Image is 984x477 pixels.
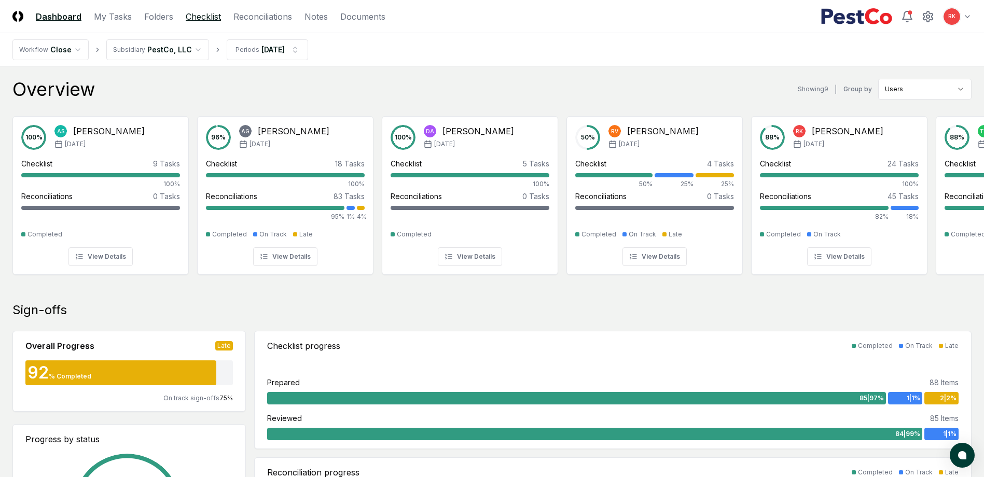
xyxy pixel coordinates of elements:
div: Subsidiary [113,45,145,54]
div: Reconciliations [575,191,627,202]
div: On Track [629,230,656,239]
button: View Details [438,247,502,266]
button: Periods[DATE] [227,39,308,60]
div: 83 Tasks [334,191,365,202]
div: 0 Tasks [153,191,180,202]
div: Workflow [19,45,48,54]
div: 100% [21,179,180,189]
div: 18 Tasks [335,158,365,169]
div: 18% [891,212,919,221]
div: Completed [212,230,247,239]
div: 45 Tasks [888,191,919,202]
a: Checklist [186,10,221,23]
a: 88%RK[PERSON_NAME][DATE]Checklist24 Tasks100%Reconciliations45 Tasks82%18%CompletedOn TrackView D... [751,108,927,275]
div: 25% [655,179,694,189]
span: [DATE] [65,139,86,149]
button: RK [943,7,961,26]
div: [DATE] [261,44,285,55]
a: 100%DA[PERSON_NAME][DATE]Checklist5 Tasks100%Reconciliations0 TasksCompletedView Details [382,108,558,275]
div: Completed [858,341,893,350]
div: Periods [235,45,259,54]
div: [PERSON_NAME] [442,125,514,137]
span: 1 | 1 % [907,394,920,403]
div: 100% [760,179,919,189]
div: 4 Tasks [707,158,734,169]
img: Logo [12,11,23,22]
div: 95% [206,212,344,221]
nav: breadcrumb [12,39,308,60]
div: | [835,84,837,95]
div: Overview [12,79,95,100]
div: Late [669,230,682,239]
div: 88 Items [930,377,959,388]
span: 1 | 1 % [943,429,957,439]
div: 85 Items [930,413,959,424]
div: 24 Tasks [888,158,919,169]
div: [PERSON_NAME] [812,125,883,137]
a: My Tasks [94,10,132,23]
div: Checklist [206,158,237,169]
div: Completed [27,230,62,239]
div: Reviewed [267,413,302,424]
span: [DATE] [803,139,824,149]
a: Dashboard [36,10,81,23]
div: Late [215,341,233,350]
span: On track sign-offs [163,394,219,402]
div: 100% [391,179,549,189]
label: Group by [843,86,872,92]
div: Checklist progress [267,340,340,352]
div: Prepared [267,377,300,388]
div: 82% [760,212,889,221]
a: Checklist progressCompletedOn TrackLatePrepared88 Items85|97%1|1%2|2%Reviewed85 Items84|99%1|1% [254,331,972,449]
div: 0 Tasks [522,191,549,202]
span: [DATE] [619,139,640,149]
span: 85 | 97 % [860,394,884,403]
div: On Track [905,468,933,477]
div: 1% [347,212,354,221]
div: Checklist [575,158,606,169]
span: 2 | 2 % [940,394,957,403]
div: 25% [696,179,734,189]
span: 84 | 99 % [895,429,920,439]
div: 100% [206,179,365,189]
div: 5 Tasks [523,158,549,169]
a: Reconciliations [233,10,292,23]
div: Completed [766,230,801,239]
div: Checklist [945,158,976,169]
div: Completed [581,230,616,239]
div: Reconciliations [760,191,811,202]
div: Checklist [391,158,422,169]
a: Folders [144,10,173,23]
div: [PERSON_NAME] [73,125,145,137]
a: Documents [340,10,385,23]
div: Checklist [21,158,52,169]
div: % Completed [49,372,91,381]
div: Showing 9 [798,85,828,94]
span: RV [611,128,618,135]
div: 0 Tasks [707,191,734,202]
div: Checklist [760,158,791,169]
a: Notes [304,10,328,23]
div: On Track [259,230,287,239]
span: RK [948,12,955,20]
a: 50%RV[PERSON_NAME][DATE]Checklist4 Tasks50%25%25%Reconciliations0 TasksCompletedOn TrackLateView ... [566,108,743,275]
button: View Details [807,247,871,266]
span: AS [57,128,64,135]
span: [DATE] [250,139,270,149]
button: atlas-launcher [950,443,975,468]
div: Late [299,230,313,239]
img: PestCo logo [821,8,893,25]
a: 100%AS[PERSON_NAME][DATE]Checklist9 Tasks100%Reconciliations0 TasksCompletedView Details [12,108,189,275]
div: Late [945,341,959,350]
div: 50% [575,179,653,189]
div: Reconciliations [21,191,73,202]
span: RK [796,128,803,135]
div: Late [945,468,959,477]
div: On Track [905,341,933,350]
div: Completed [397,230,432,239]
div: 4% [357,212,365,221]
div: 92 [25,364,49,381]
button: View Details [253,247,317,266]
div: Reconciliations [206,191,257,202]
a: 96%AG[PERSON_NAME][DATE]Checklist18 Tasks100%Reconciliations83 Tasks95%1%4%CompletedOn TrackLateV... [197,108,373,275]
